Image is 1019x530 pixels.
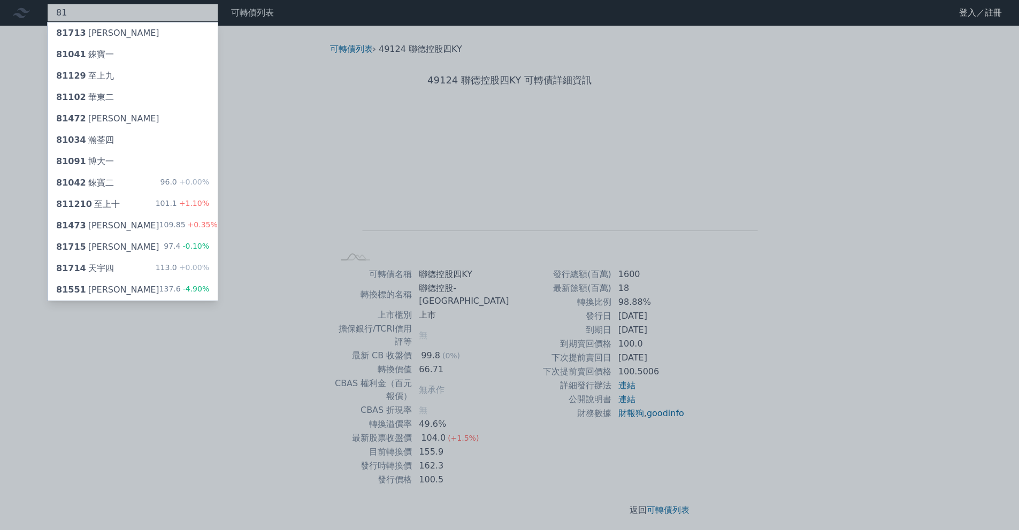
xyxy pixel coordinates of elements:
div: 137.6 [159,283,210,296]
div: 錸寶一 [56,48,114,61]
span: 81091 [56,156,86,166]
span: 81551 [56,285,86,295]
div: 101.1 [156,198,209,211]
div: 109.85 [159,219,218,232]
a: 81472[PERSON_NAME] [48,108,218,129]
a: 81041錸寶一 [48,44,218,65]
div: 博大一 [56,155,114,168]
span: 81042 [56,178,86,188]
span: 81714 [56,263,86,273]
div: [PERSON_NAME] [56,27,159,40]
div: 瀚荃四 [56,134,114,147]
div: 至上十 [56,198,120,211]
div: 至上九 [56,70,114,82]
a: 811210至上十 101.1+1.10% [48,194,218,215]
a: 81091博大一 [48,151,218,172]
span: -0.10% [180,242,209,250]
div: 天宇四 [56,262,114,275]
span: 81041 [56,49,86,59]
span: 81034 [56,135,86,145]
a: 81129至上九 [48,65,218,87]
a: 81473[PERSON_NAME] 109.85+0.35% [48,215,218,236]
div: [PERSON_NAME] [56,112,159,125]
div: 97.4 [164,241,209,254]
span: 81102 [56,92,86,102]
div: [PERSON_NAME] [56,219,159,232]
div: [PERSON_NAME] [56,241,159,254]
a: 81034瀚荃四 [48,129,218,151]
a: 81551[PERSON_NAME] 137.6-4.90% [48,279,218,301]
span: 81472 [56,113,86,124]
span: +0.00% [177,178,209,186]
div: 96.0 [160,176,209,189]
span: +0.00% [177,263,209,272]
div: 113.0 [156,262,209,275]
span: 81715 [56,242,86,252]
div: 錸寶二 [56,176,114,189]
span: -4.90% [181,285,210,293]
a: 81042錸寶二 96.0+0.00% [48,172,218,194]
a: 81102華東二 [48,87,218,108]
a: 81713[PERSON_NAME] [48,22,218,44]
div: 華東二 [56,91,114,104]
a: 81715[PERSON_NAME] 97.4-0.10% [48,236,218,258]
span: 81129 [56,71,86,81]
iframe: Chat Widget [966,479,1019,530]
span: 81473 [56,220,86,231]
span: 811210 [56,199,92,209]
div: [PERSON_NAME] [56,283,159,296]
span: +1.10% [177,199,209,208]
span: +0.35% [186,220,218,229]
a: 81714天宇四 113.0+0.00% [48,258,218,279]
span: 81713 [56,28,86,38]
